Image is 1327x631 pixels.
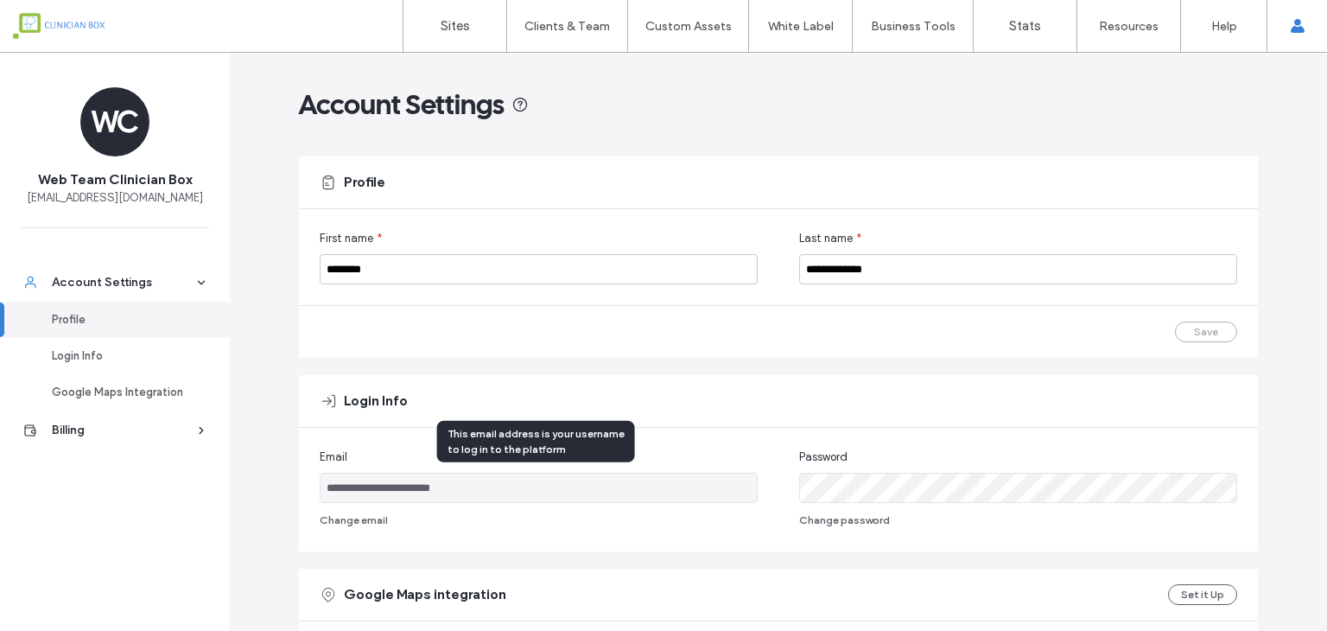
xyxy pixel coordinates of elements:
div: Profile [52,311,194,328]
button: Change password [799,510,890,531]
div: Account Settings [52,274,194,291]
span: Email [320,449,347,466]
span: Help [39,12,74,28]
input: Email [320,473,758,503]
span: Account Settings [299,87,505,122]
span: Password [799,449,848,466]
label: Clients & Team [524,19,610,34]
span: Profile [344,173,385,192]
span: Google Maps integration [344,585,506,604]
span: This email address is your username to log in to the platform [448,427,625,456]
div: Google Maps Integration [52,384,194,401]
input: Last name [799,254,1237,284]
label: Business Tools [871,19,956,34]
input: Password [799,473,1237,503]
input: First name [320,254,758,284]
button: Change email [320,510,388,531]
span: [EMAIL_ADDRESS][DOMAIN_NAME] [27,189,203,207]
label: Sites [441,18,470,34]
span: Last name [799,230,853,247]
div: WC [80,87,149,156]
span: Web Team Clinician Box [38,170,192,189]
div: Billing [52,422,194,439]
label: White Label [768,19,834,34]
span: First name [320,230,373,247]
label: Custom Assets [645,19,732,34]
div: Login Info [52,347,194,365]
label: Resources [1099,19,1159,34]
label: Stats [1009,18,1041,34]
button: Set it Up [1168,584,1237,605]
label: Help [1211,19,1237,34]
span: Login Info [344,392,408,411]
